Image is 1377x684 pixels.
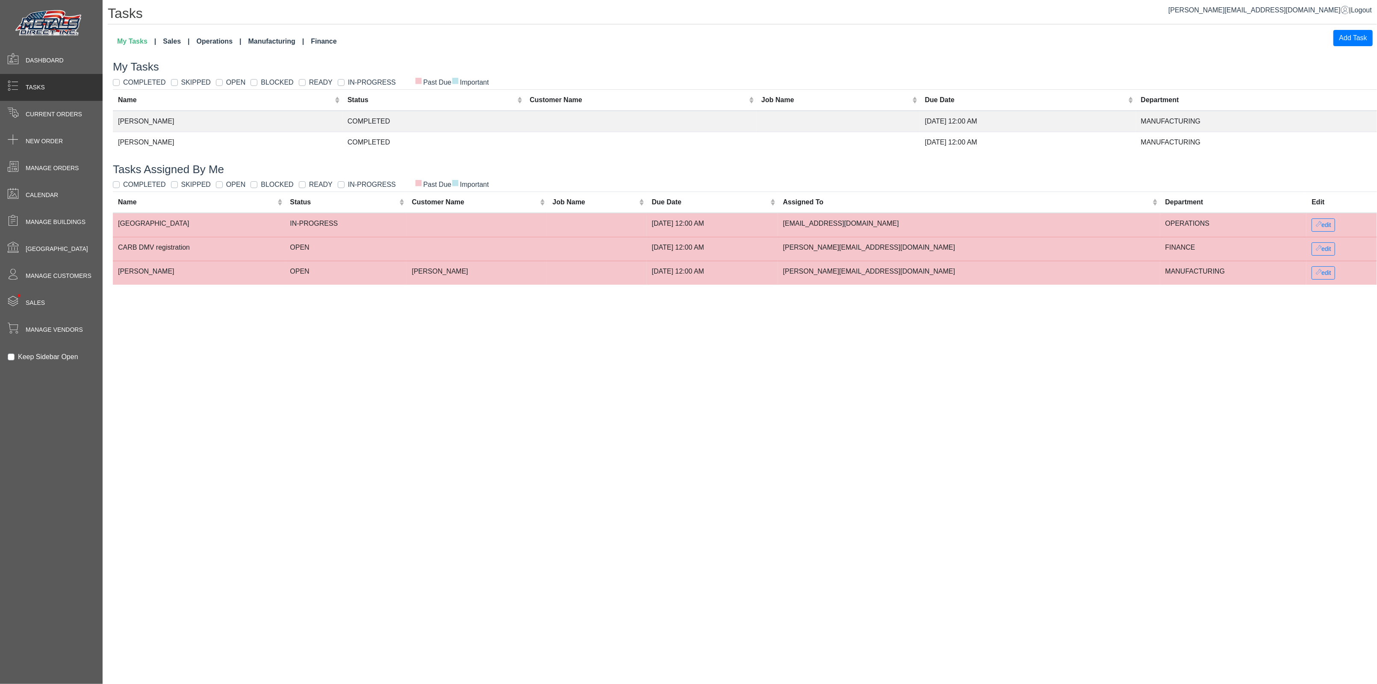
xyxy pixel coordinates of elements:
[118,197,275,207] div: Name
[451,180,459,186] span: ■
[1160,261,1307,285] td: MANUFACTURING
[285,213,407,237] td: IN-PROGRESS
[8,282,30,310] span: •
[348,180,396,190] label: IN-PROGRESS
[1168,5,1372,15] div: |
[1165,197,1302,207] div: Department
[1141,95,1372,105] div: Department
[159,33,193,50] a: Sales
[113,132,342,153] td: [PERSON_NAME]
[26,298,45,307] span: Sales
[26,164,79,173] span: Manage Orders
[226,77,245,88] label: OPEN
[118,95,333,105] div: Name
[415,180,422,186] span: ■
[552,197,637,207] div: Job Name
[113,261,285,285] td: [PERSON_NAME]
[1160,237,1307,261] td: FINANCE
[114,33,159,50] a: My Tasks
[113,163,1377,176] h3: Tasks Assigned By Me
[113,213,285,237] td: [GEOGRAPHIC_DATA]
[778,261,1160,285] td: [PERSON_NAME][EMAIL_ADDRESS][DOMAIN_NAME]
[113,237,285,261] td: CARB DMV registration
[26,191,58,200] span: Calendar
[412,197,538,207] div: Customer Name
[451,181,489,188] span: Important
[123,77,166,88] label: COMPLETED
[285,237,407,261] td: OPEN
[285,261,407,285] td: OPEN
[108,5,1377,24] h1: Tasks
[920,132,1136,153] td: [DATE] 12:00 AM
[309,180,333,190] label: READY
[407,261,547,285] td: [PERSON_NAME]
[647,213,778,237] td: [DATE] 12:00 AM
[1160,213,1307,237] td: OPERATIONS
[652,197,768,207] div: Due Date
[342,111,525,132] td: COMPLETED
[783,197,1150,207] div: Assigned To
[245,33,308,50] a: Manufacturing
[26,56,64,65] span: Dashboard
[26,325,83,334] span: Manage Vendors
[451,79,489,86] span: Important
[26,137,63,146] span: New Order
[778,213,1160,237] td: [EMAIL_ADDRESS][DOMAIN_NAME]
[261,77,293,88] label: BLOCKED
[1333,30,1373,46] button: Add Task
[1168,6,1349,14] a: [PERSON_NAME][EMAIL_ADDRESS][DOMAIN_NAME]
[26,245,88,254] span: [GEOGRAPHIC_DATA]
[226,180,245,190] label: OPEN
[26,110,82,119] span: Current Orders
[290,197,397,207] div: Status
[1351,6,1372,14] span: Logout
[1136,111,1377,132] td: MANUFACTURING
[647,237,778,261] td: [DATE] 12:00 AM
[342,132,525,153] td: COMPLETED
[925,95,1126,105] div: Due Date
[415,77,422,83] span: ■
[26,218,86,227] span: Manage Buildings
[13,8,86,39] img: Metals Direct Inc Logo
[1312,218,1335,232] button: edit
[1312,266,1335,280] button: edit
[920,111,1136,132] td: [DATE] 12:00 AM
[309,77,333,88] label: READY
[647,261,778,285] td: [DATE] 12:00 AM
[113,111,342,132] td: [PERSON_NAME]
[307,33,340,50] a: Finance
[261,180,293,190] label: BLOCKED
[530,95,747,105] div: Customer Name
[348,77,396,88] label: IN-PROGRESS
[415,181,451,188] span: Past Due
[1312,242,1335,256] button: edit
[18,352,78,362] label: Keep Sidebar Open
[26,83,45,92] span: Tasks
[415,79,451,86] span: Past Due
[451,77,459,83] span: ■
[761,95,910,105] div: Job Name
[26,271,91,280] span: Manage Customers
[113,60,1377,74] h3: My Tasks
[123,180,166,190] label: COMPLETED
[181,77,211,88] label: SKIPPED
[348,95,515,105] div: Status
[181,180,211,190] label: SKIPPED
[193,33,245,50] a: Operations
[778,237,1160,261] td: [PERSON_NAME][EMAIL_ADDRESS][DOMAIN_NAME]
[1312,197,1372,207] div: Edit
[1136,132,1377,153] td: MANUFACTURING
